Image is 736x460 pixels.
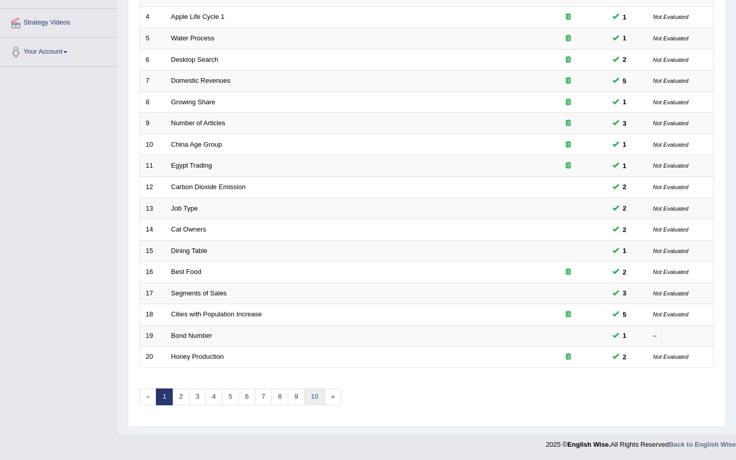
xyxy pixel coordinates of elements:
a: Water Process [171,34,215,42]
div: Exam occurring question [536,310,601,319]
span: You can still take this question [619,54,631,65]
small: Not Evaluated [653,205,688,212]
td: 8 [140,91,166,113]
div: Exam occurring question [536,119,601,128]
td: 10 [140,134,166,155]
small: Not Evaluated [653,163,688,169]
a: Bond Number [171,332,212,339]
div: Exam occurring question [536,12,601,22]
div: Exam occurring question [536,267,601,277]
span: You can still take this question [619,224,631,235]
div: Exam occurring question [536,161,601,171]
a: Carbon Dioxide Emission [171,183,246,191]
span: You can still take this question [619,118,631,129]
a: China Age Group [171,141,222,148]
small: Not Evaluated [653,226,688,233]
span: You can still take this question [619,203,631,214]
a: 2 [172,388,189,405]
td: 14 [140,219,166,241]
td: 4 [140,7,166,28]
td: 11 [140,155,166,177]
span: You can still take this question [619,288,631,298]
a: Apple Life Cycle 1 [171,13,225,20]
a: Back to English Wise [669,441,736,448]
a: » [325,388,341,405]
div: 2025 © All Rights Reserved [546,434,736,449]
small: Not Evaluated [653,184,688,190]
small: Not Evaluated [653,311,688,317]
span: You can still take this question [619,330,631,341]
span: « [140,388,156,405]
a: Growing Share [171,98,216,106]
td: 15 [140,240,166,262]
small: Not Evaluated [653,120,688,126]
span: You can still take this question [619,33,631,43]
a: 7 [255,388,272,405]
span: You can still take this question [619,352,631,362]
small: Not Evaluated [653,142,688,148]
td: 5 [140,28,166,50]
a: Segments of Sales [171,289,227,297]
a: 6 [238,388,255,405]
td: 7 [140,71,166,92]
small: Not Evaluated [653,14,688,20]
span: You can still take this question [619,12,631,22]
small: Not Evaluated [653,269,688,275]
a: Dining Table [171,247,208,255]
div: Exam occurring question [536,98,601,107]
div: Exam occurring question [536,352,601,362]
a: Cat Owners [171,225,206,233]
td: 17 [140,283,166,304]
td: 18 [140,304,166,326]
span: You can still take this question [619,309,631,320]
a: Egypt Trading [171,162,212,169]
span: You can still take this question [619,139,631,150]
span: You can still take this question [619,245,631,256]
small: Not Evaluated [653,78,688,84]
span: You can still take this question [619,181,631,192]
span: You can still take this question [619,76,631,86]
td: 13 [140,198,166,219]
td: 19 [140,325,166,347]
td: 9 [140,113,166,134]
a: Your Account [1,38,117,63]
a: 3 [189,388,206,405]
a: 8 [271,388,288,405]
a: Domestic Revenues [171,77,231,84]
a: 4 [205,388,222,405]
a: Desktop Search [171,56,219,63]
div: Exam occurring question [536,55,601,65]
a: 9 [288,388,305,405]
strong: English Wise. [567,441,610,448]
a: Honey Production [171,353,224,360]
div: – [653,331,708,341]
span: You can still take this question [619,267,631,278]
td: 16 [140,262,166,283]
a: 1 [156,388,173,405]
span: You can still take this question [619,160,631,171]
small: Not Evaluated [653,290,688,296]
td: 12 [140,176,166,198]
td: 20 [140,347,166,368]
a: Strategy Videos [1,9,117,34]
small: Not Evaluated [653,354,688,360]
a: Best Food [171,268,201,275]
a: Cities with Population Increase [171,310,262,318]
a: 5 [222,388,239,405]
div: Exam occurring question [536,34,601,43]
a: 10 [304,388,325,405]
span: You can still take this question [619,97,631,107]
small: Not Evaluated [653,35,688,41]
div: Exam occurring question [536,140,601,150]
a: Job Type [171,204,198,212]
small: Not Evaluated [653,99,688,105]
a: Number of Articles [171,119,225,127]
div: Exam occurring question [536,76,601,86]
td: 6 [140,49,166,71]
small: Not Evaluated [653,248,688,254]
small: Not Evaluated [653,57,688,63]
